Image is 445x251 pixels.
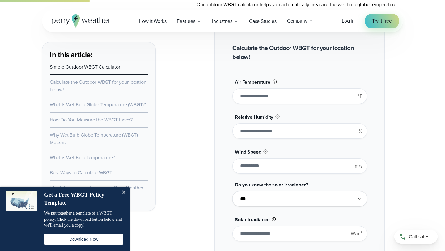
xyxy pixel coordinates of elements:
[134,15,172,28] a: How it Works
[50,63,120,70] a: Simple Outdoor WBGT Calculator
[365,14,399,28] a: Try it free
[342,17,355,24] span: Log in
[117,187,130,199] button: Close
[249,18,277,25] span: Case Studies
[235,148,261,155] span: Wind Speed
[50,101,146,108] a: What is Wet Bulb Globe Temperature (WBGT)?
[244,15,282,28] a: Case Studies
[235,216,269,223] span: Solar Irradiance
[232,44,367,62] h2: Calculate the Outdoor WBGT for your location below!
[197,1,403,16] p: Our outdoor WBGT calculator helps you automatically measure the wet bulb globe temperature quickl...
[342,17,355,25] a: Log in
[44,210,123,228] p: We put together a template of a WBGT policy. Click the download button below and we'll email you ...
[235,181,308,188] span: Do you know the solar irradiance?
[235,79,270,86] span: Air Temperature
[50,184,143,199] a: Watch how our customers use Perry Weather to calculate WBGT
[50,79,146,93] a: Calculate the Outdoor WBGT for your location below!
[212,18,232,25] span: Industries
[394,230,438,244] a: Call sales
[235,113,273,121] span: Relative Humidity
[409,233,429,240] span: Call sales
[50,131,138,146] a: Why Wet Bulb Globe Temperature (WBGT) Matters
[44,234,123,245] button: Download Now
[372,17,392,25] span: Try it free
[50,50,148,60] h3: In this article:
[139,18,167,25] span: How it Works
[50,116,133,123] a: How Do You Measure the WBGT Index?
[44,191,117,207] h4: Get a Free WBGT Policy Template
[50,154,115,161] a: What is Wet Bulb Temperature?
[6,191,37,211] img: dialog featured image
[177,18,195,25] span: Features
[50,169,112,176] a: Best Ways to Calculate WBGT
[287,17,307,25] span: Company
